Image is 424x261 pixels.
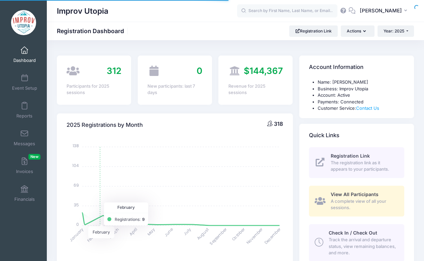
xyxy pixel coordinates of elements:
li: Customer Service: [318,105,404,112]
h4: 2025 Registrations by Month [67,115,143,135]
span: Check In / Check Out [329,230,377,236]
span: View All Participants [331,191,379,197]
span: 312 [107,66,121,76]
span: [PERSON_NAME] [360,7,402,14]
a: InvoicesNew [9,154,40,177]
h4: Account Information [309,58,363,77]
span: $144,367 [244,66,283,76]
tspan: December [263,226,282,245]
span: Financials [14,196,35,202]
h4: Quick Links [309,126,339,145]
span: The registration link as it appears to your participants. [331,160,397,173]
tspan: May [146,227,156,237]
tspan: November [245,226,264,245]
button: Actions [341,25,374,37]
span: Event Setup [12,85,37,91]
li: Payments: Connected [318,99,404,105]
span: New [28,154,40,160]
a: Event Setup [9,71,40,94]
tspan: September [208,226,228,246]
span: Track the arrival and departure status, view remaining balances, and more. [329,237,397,256]
a: Reports [9,98,40,122]
button: [PERSON_NAME] [355,3,414,19]
span: A complete view of all your sessions. [331,198,397,211]
div: New participants: last 7 days [147,83,202,96]
tspan: 138 [73,143,79,149]
tspan: April [128,227,138,237]
span: Invoices [16,169,33,174]
a: View All Participants A complete view of all your sessions. [309,186,404,216]
input: Search by First Name, Last Name, or Email... [237,4,337,18]
a: Messages [9,126,40,150]
tspan: 69 [74,182,79,188]
tspan: June [163,227,174,238]
span: Dashboard [13,58,36,63]
span: 0 [197,66,202,76]
div: Revenue for 2025 sessions [228,83,283,96]
tspan: July [182,227,192,237]
span: Messages [14,141,35,147]
div: Participants for 2025 sessions [67,83,121,96]
tspan: August [196,227,210,241]
a: Registration Link [289,25,338,37]
a: Registration Link The registration link as it appears to your participants. [309,147,404,178]
li: Name: [PERSON_NAME] [318,79,404,86]
span: Year: 2025 [384,28,404,33]
tspan: October [231,226,246,242]
button: Year: 2025 [378,25,414,37]
li: Business: Improv Utopia [318,86,404,92]
tspan: January [68,227,85,243]
a: Contact Us [356,105,379,111]
tspan: 35 [74,202,79,207]
span: Registration Link [331,153,370,159]
tspan: March [107,227,121,240]
span: 318 [274,120,283,127]
a: Dashboard [9,43,40,66]
tspan: February [86,227,102,243]
a: Financials [9,182,40,205]
h1: Improv Utopia [57,3,108,19]
tspan: 0 [76,222,79,227]
h1: Registration Dashboard [57,27,130,34]
li: Account: Active [318,92,404,99]
img: Improv Utopia [11,10,36,35]
tspan: 104 [72,163,79,168]
span: Reports [16,113,32,119]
